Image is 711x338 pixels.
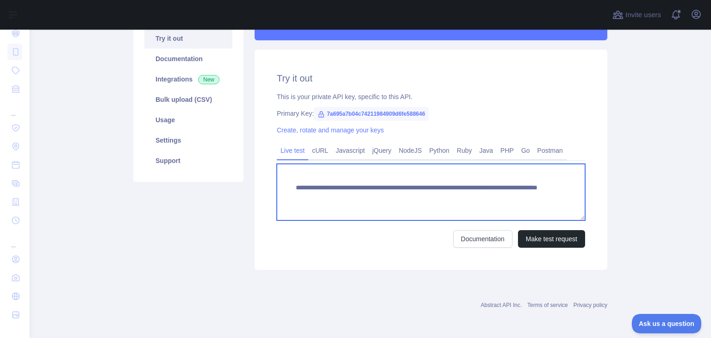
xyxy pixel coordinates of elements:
button: Make test request [518,230,585,248]
a: Terms of service [527,302,568,308]
a: jQuery [368,143,395,158]
a: PHP [497,143,518,158]
div: ... [7,99,22,118]
a: Bulk upload (CSV) [144,89,232,110]
a: Go [518,143,534,158]
a: Java [476,143,497,158]
a: NodeJS [395,143,425,158]
a: Live test [277,143,308,158]
div: ... [7,231,22,249]
div: This is your private API key, specific to this API. [277,92,585,101]
a: Abstract API Inc. [481,302,522,308]
a: cURL [308,143,332,158]
span: New [198,75,219,84]
div: Primary Key: [277,109,585,118]
span: Invite users [625,10,661,20]
a: Documentation [453,230,512,248]
a: Python [425,143,453,158]
button: Invite users [611,7,663,22]
a: Create, rotate and manage your keys [277,126,384,134]
a: Postman [534,143,567,158]
a: Integrations New [144,69,232,89]
a: Javascript [332,143,368,158]
a: Usage [144,110,232,130]
a: Privacy policy [574,302,607,308]
iframe: Toggle Customer Support [632,314,702,333]
h2: Try it out [277,72,585,85]
a: Settings [144,130,232,150]
a: Documentation [144,49,232,69]
a: Try it out [144,28,232,49]
a: Support [144,150,232,171]
span: 7a695a7b04c74211984909d6fe588646 [314,107,429,121]
a: Ruby [453,143,476,158]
